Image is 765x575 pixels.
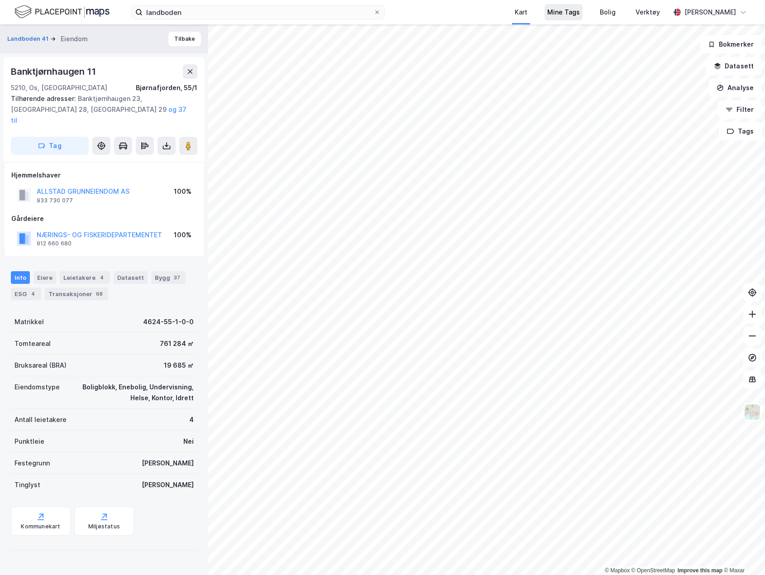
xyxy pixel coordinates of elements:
[136,82,197,93] div: Bjørnafjorden, 55/1
[11,93,190,126] div: Banktjørnhaugen 23, [GEOGRAPHIC_DATA] 28, [GEOGRAPHIC_DATA] 29
[21,523,60,530] div: Kommunekart
[183,436,194,447] div: Nei
[706,57,761,75] button: Datasett
[605,567,630,574] a: Mapbox
[700,35,761,53] button: Bokmerker
[11,213,197,224] div: Gårdeiere
[174,230,191,240] div: 100%
[164,360,194,371] div: 19 685 ㎡
[718,101,761,119] button: Filter
[720,532,765,575] div: Kontrollprogram for chat
[636,7,660,18] div: Verktøy
[678,567,722,574] a: Improve this map
[160,338,194,349] div: 761 284 ㎡
[11,137,89,155] button: Tag
[61,34,88,44] div: Eiendom
[515,7,527,18] div: Kart
[719,122,761,140] button: Tags
[71,382,194,403] div: Boligblokk, Enebolig, Undervisning, Helse, Kontor, Idrett
[142,479,194,490] div: [PERSON_NAME]
[11,170,197,181] div: Hjemmelshaver
[14,4,110,20] img: logo.f888ab2527a4732fd821a326f86c7f29.svg
[14,414,67,425] div: Antall leietakere
[14,360,67,371] div: Bruksareal (BRA)
[168,32,201,46] button: Tilbake
[29,289,38,298] div: 4
[11,271,30,284] div: Info
[37,240,72,247] div: 912 660 680
[11,95,78,102] span: Tilhørende adresser:
[547,7,580,18] div: Mine Tags
[33,271,56,284] div: Eiere
[7,34,50,43] button: Landboden 41
[37,197,73,204] div: 933 730 077
[60,271,110,284] div: Leietakere
[114,271,148,284] div: Datasett
[631,567,675,574] a: OpenStreetMap
[172,273,182,282] div: 37
[14,316,44,327] div: Matrikkel
[143,5,373,19] input: Søk på adresse, matrikkel, gårdeiere, leietakere eller personer
[11,82,107,93] div: 5210, Os, [GEOGRAPHIC_DATA]
[600,7,616,18] div: Bolig
[143,316,194,327] div: 4624-55-1-0-0
[45,287,108,300] div: Transaksjoner
[720,532,765,575] iframe: Chat Widget
[88,523,120,530] div: Miljøstatus
[709,79,761,97] button: Analyse
[14,338,51,349] div: Tomteareal
[11,287,41,300] div: ESG
[174,186,191,197] div: 100%
[142,458,194,469] div: [PERSON_NAME]
[14,458,50,469] div: Festegrunn
[14,479,40,490] div: Tinglyst
[189,414,194,425] div: 4
[684,7,736,18] div: [PERSON_NAME]
[14,436,44,447] div: Punktleie
[97,273,106,282] div: 4
[151,271,186,284] div: Bygg
[14,382,60,393] div: Eiendomstype
[11,64,97,79] div: Banktjørnhaugen 11
[744,403,761,421] img: Z
[94,289,105,298] div: 68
